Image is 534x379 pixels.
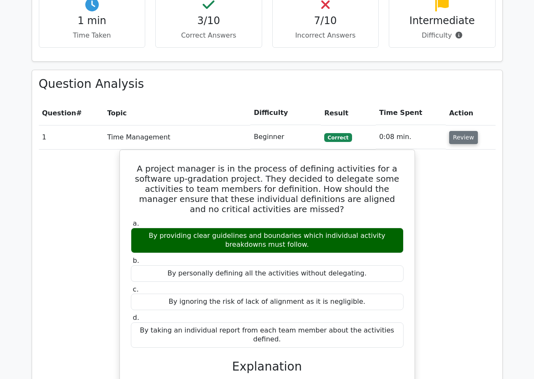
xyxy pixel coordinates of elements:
[133,219,139,227] span: a.
[39,77,496,91] h3: Question Analysis
[133,314,139,322] span: d.
[131,265,404,282] div: By personally defining all the activities without delegating.
[42,109,76,117] span: Question
[39,125,104,149] td: 1
[131,294,404,310] div: By ignoring the risk of lack of alignment as it is negligible.
[133,256,139,264] span: b.
[104,125,250,149] td: Time Management
[279,30,372,41] p: Incorrect Answers
[449,131,478,144] button: Review
[163,15,255,27] h4: 3/10
[39,101,104,125] th: #
[376,101,446,125] th: Time Spent
[46,15,138,27] h4: 1 min
[396,30,488,41] p: Difficulty
[250,125,321,149] td: Beginner
[321,101,376,125] th: Result
[136,360,398,374] h3: Explanation
[133,285,139,293] span: c.
[376,125,446,149] td: 0:08 min.
[130,164,404,214] h5: A project manager is in the process of defining activities for a software up-gradation project. T...
[279,15,372,27] h4: 7/10
[396,15,488,27] h4: Intermediate
[324,133,352,142] span: Correct
[163,30,255,41] p: Correct Answers
[131,322,404,348] div: By taking an individual report from each team member about the activities defined.
[104,101,250,125] th: Topic
[446,101,496,125] th: Action
[131,228,404,253] div: By providing clear guidelines and boundaries which individual activity breakdowns must follow.
[46,30,138,41] p: Time Taken
[250,101,321,125] th: Difficulty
